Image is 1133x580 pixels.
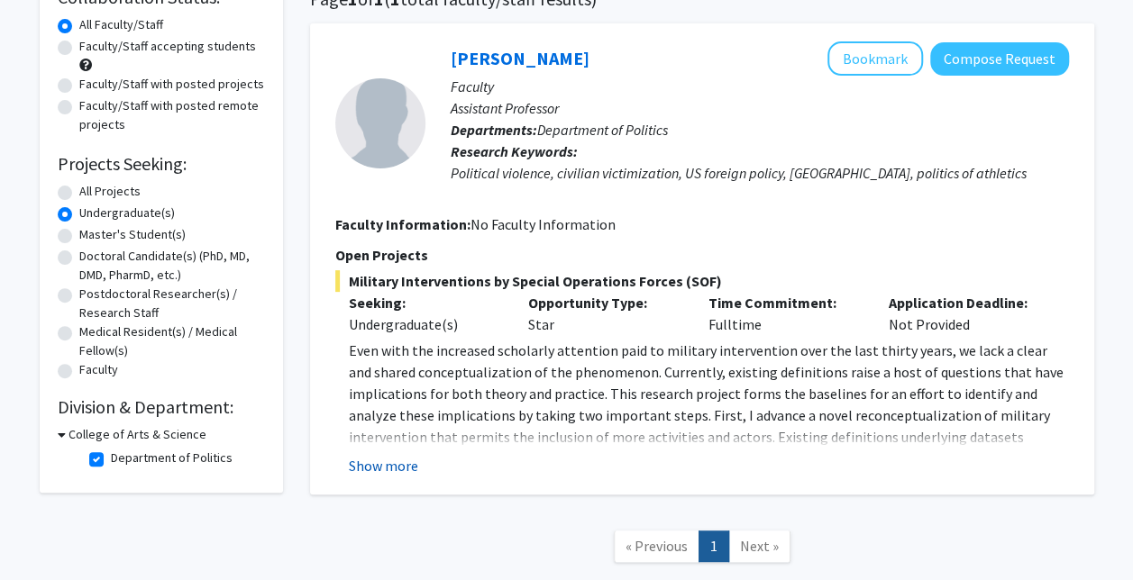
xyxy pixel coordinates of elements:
[79,285,265,322] label: Postdoctoral Researcher(s) / Research Staff
[79,96,265,134] label: Faculty/Staff with posted remote projects
[889,292,1042,313] p: Application Deadline:
[79,360,118,379] label: Faculty
[451,121,537,139] b: Departments:
[471,215,616,233] span: No Faculty Information
[79,37,256,56] label: Faculty/Staff accepting students
[79,15,163,34] label: All Faculty/Staff
[451,162,1069,184] div: Political violence, civilian victimization, US foreign policy, [GEOGRAPHIC_DATA], politics of ath...
[451,97,1069,119] p: Assistant Professor
[451,47,589,69] a: [PERSON_NAME]
[335,215,471,233] b: Faculty Information:
[728,530,790,562] a: Next Page
[58,153,265,175] h2: Projects Seeking:
[930,42,1069,76] button: Compose Request to Meg Guliford
[451,142,578,160] b: Research Keywords:
[349,341,1064,489] span: Even with the increased scholarly attention paid to military intervention over the last thirty ye...
[79,75,264,94] label: Faculty/Staff with posted projects
[335,270,1069,292] span: Military Interventions by Special Operations Forces (SOF)
[79,204,175,222] label: Undergraduate(s)
[537,121,668,139] span: Department of Politics
[827,41,923,76] button: Add Meg Guliford to Bookmarks
[79,225,186,244] label: Master's Student(s)
[740,537,779,555] span: Next »
[626,537,688,555] span: « Previous
[708,292,862,313] p: Time Commitment:
[515,292,695,335] div: Star
[451,76,1069,97] p: Faculty
[695,292,875,335] div: Fulltime
[335,244,1069,266] p: Open Projects
[58,396,265,418] h2: Division & Department:
[614,530,699,562] a: Previous Page
[349,292,502,313] p: Seeking:
[875,292,1055,335] div: Not Provided
[349,313,502,335] div: Undergraduate(s)
[699,530,729,562] a: 1
[79,247,265,285] label: Doctoral Candidate(s) (PhD, MD, DMD, PharmD, etc.)
[79,182,141,201] label: All Projects
[528,292,681,313] p: Opportunity Type:
[349,455,418,476] button: Show more
[79,322,265,360] label: Medical Resident(s) / Medical Fellow(s)
[69,425,206,444] h3: College of Arts & Science
[111,449,233,467] label: Department of Politics
[14,499,77,566] iframe: Chat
